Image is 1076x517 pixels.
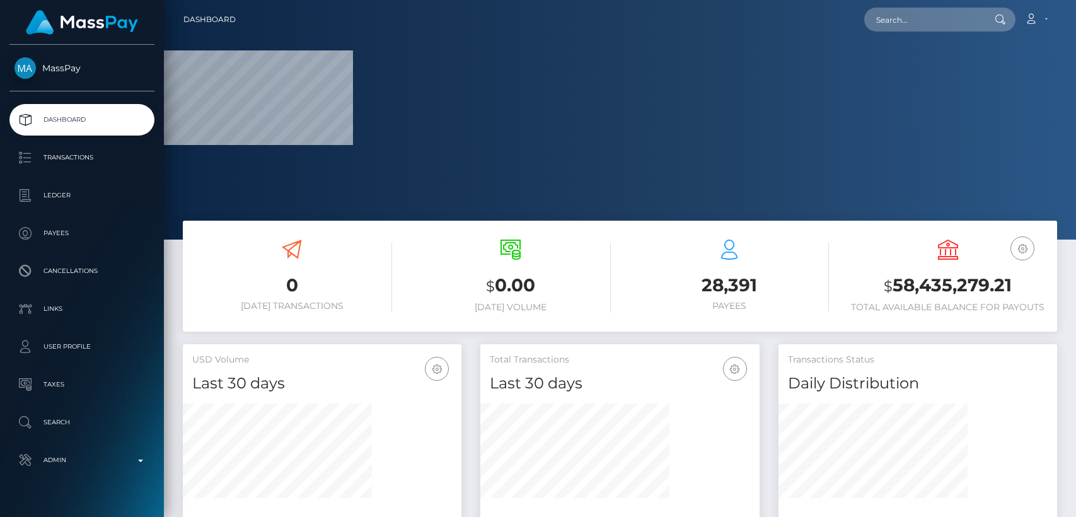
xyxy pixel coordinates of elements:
img: MassPay Logo [26,10,138,35]
a: Admin [9,444,154,476]
h6: Total Available Balance for Payouts [848,302,1048,313]
input: Search... [864,8,983,32]
a: Search [9,407,154,438]
a: Links [9,293,154,325]
a: User Profile [9,331,154,363]
h6: Payees [630,301,830,311]
h5: Total Transactions [490,354,749,366]
p: Taxes [14,375,149,394]
h3: 28,391 [630,273,830,298]
h4: Last 30 days [490,373,749,395]
p: Ledger [14,186,149,205]
a: Dashboard [9,104,154,136]
p: Payees [14,224,149,243]
h5: Transactions Status [788,354,1048,366]
a: Cancellations [9,255,154,287]
p: Admin [14,451,149,470]
h4: Last 30 days [192,373,452,395]
p: User Profile [14,337,149,356]
h5: USD Volume [192,354,452,366]
h4: Daily Distribution [788,373,1048,395]
a: Taxes [9,369,154,400]
small: $ [486,277,495,295]
a: Transactions [9,142,154,173]
p: Search [14,413,149,432]
a: Dashboard [183,6,236,33]
small: $ [884,277,893,295]
p: Dashboard [14,110,149,129]
a: Payees [9,218,154,249]
a: Ledger [9,180,154,211]
img: MassPay [14,57,36,79]
h3: 58,435,279.21 [848,273,1048,299]
p: Cancellations [14,262,149,281]
p: Transactions [14,148,149,167]
span: MassPay [9,62,154,74]
p: Links [14,299,149,318]
h3: 0 [192,273,392,298]
h6: [DATE] Volume [411,302,611,313]
h6: [DATE] Transactions [192,301,392,311]
h3: 0.00 [411,273,611,299]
